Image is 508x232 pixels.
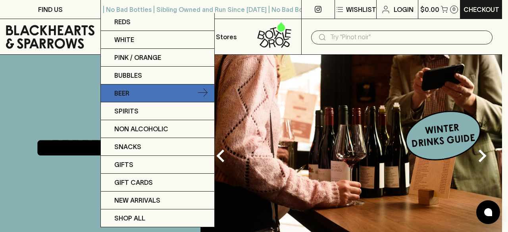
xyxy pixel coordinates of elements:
[101,102,214,120] a: Spirits
[114,35,134,44] p: White
[101,67,214,84] a: Bubbles
[114,17,131,27] p: Reds
[114,71,142,80] p: Bubbles
[114,124,168,134] p: Non Alcoholic
[114,196,160,205] p: New Arrivals
[114,88,129,98] p: Beer
[101,209,214,227] a: SHOP ALL
[101,138,214,156] a: Snacks
[114,178,153,187] p: Gift Cards
[484,208,492,216] img: bubble-icon
[114,106,139,116] p: Spirits
[101,49,214,67] a: Pink / Orange
[114,53,161,62] p: Pink / Orange
[101,156,214,174] a: Gifts
[114,160,133,169] p: Gifts
[114,142,141,151] p: Snacks
[101,120,214,138] a: Non Alcoholic
[101,174,214,192] a: Gift Cards
[101,84,214,102] a: Beer
[101,13,214,31] a: Reds
[114,213,145,223] p: SHOP ALL
[101,31,214,49] a: White
[101,192,214,209] a: New Arrivals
